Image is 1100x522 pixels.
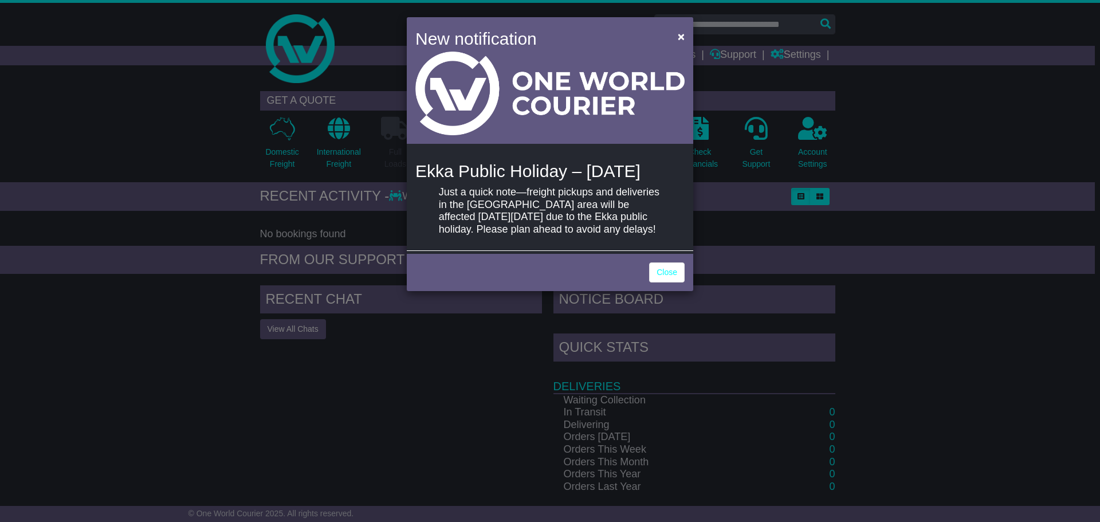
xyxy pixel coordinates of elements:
[439,186,661,236] p: Just a quick note—freight pickups and deliveries in the [GEOGRAPHIC_DATA] area will be affected [...
[415,162,685,180] h4: Ekka Public Holiday – [DATE]
[649,262,685,282] a: Close
[672,25,690,48] button: Close
[678,30,685,43] span: ×
[415,52,685,135] img: Light
[415,26,661,52] h4: New notification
